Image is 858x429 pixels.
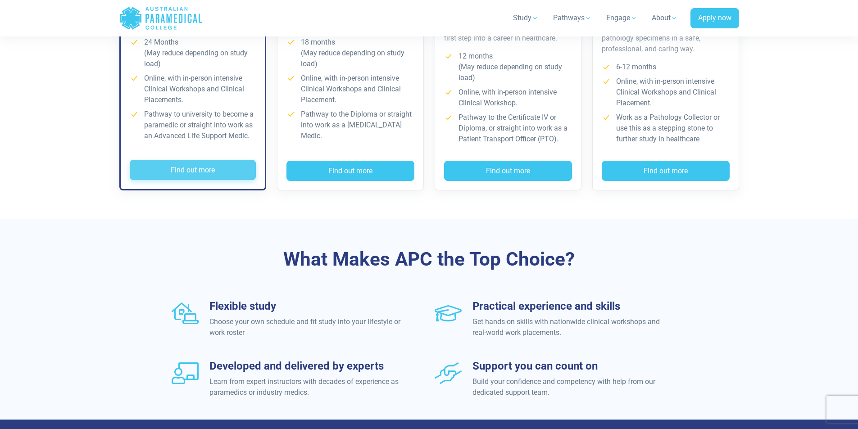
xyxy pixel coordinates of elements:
button: Find out more [286,161,414,181]
li: Online, with in-person intensive Clinical Workshop. [444,87,572,108]
li: Online, with in-person intensive Clinical Workshops and Clinical Placement. [286,73,414,105]
li: 12 months (May reduce depending on study load) [444,51,572,83]
h3: Flexible study [209,300,402,313]
li: 18 months (May reduce depending on study load) [286,37,414,69]
h3: Practical experience and skills [472,300,665,313]
p: Choose your own schedule and fit study into your lifestyle or work roster [209,316,402,338]
button: Find out more [444,161,572,181]
button: Find out more [130,160,256,181]
p: Learn from expert instructors with decades of experience as paramedics or industry medics. [209,376,402,398]
li: Pathway to university to become a paramedic or straight into work as an Advanced Life Support Medic. [130,109,256,141]
li: Work as a Pathology Collector or use this as a stepping stone to further study in healthcare [602,112,730,145]
li: Online, with in-person intensive Clinical Workshops and Clinical Placements. [130,73,256,105]
h3: Support you can count on [472,360,665,373]
li: Online, with in-person intensive Clinical Workshops and Clinical Placement. [602,76,730,108]
h3: Developed and delivered by experts [209,360,402,373]
p: Get hands-on skills with nationwide clinical workshops and real-world work placements. [472,316,665,338]
li: Pathway to the Certificate IV or Diploma, or straight into work as a Patient Transport Officer (P... [444,112,572,145]
li: 24 Months (May reduce depending on study load) [130,37,256,69]
button: Find out more [602,161,730,181]
li: Pathway to the Diploma or straight into work as a [MEDICAL_DATA] Medic. [286,109,414,141]
h3: What Makes APC the Top Choice? [166,248,693,271]
p: Build your confidence and competency with help from our dedicated support team. [472,376,665,398]
li: 6-12 months [602,62,730,72]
